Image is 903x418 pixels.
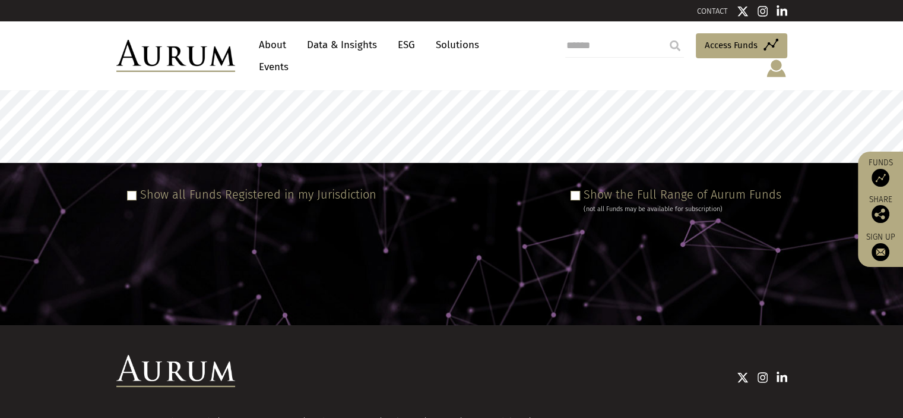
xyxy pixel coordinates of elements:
a: Data & Insights [301,34,383,56]
img: Linkedin icon [777,5,787,17]
a: Sign up [864,232,897,261]
input: Submit [663,34,687,58]
label: Show the Full Range of Aurum Funds [584,187,781,202]
label: Show all Funds Registered in my Jurisdiction [140,187,376,202]
img: Access Funds [872,169,889,187]
a: Events [253,56,289,78]
img: Aurum Logo [116,355,235,387]
div: (not all Funds may be available for subscription) [584,204,781,215]
img: Sign up to our newsletter [872,243,889,261]
a: Access Funds [696,33,787,58]
img: Share this post [872,205,889,223]
a: Funds [864,158,897,187]
img: Twitter icon [737,372,749,384]
span: Access Funds [705,38,758,52]
img: account-icon.svg [765,58,787,78]
img: Linkedin icon [777,372,787,384]
img: Instagram icon [758,372,768,384]
a: ESG [392,34,421,56]
img: Aurum [116,40,235,72]
a: CONTACT [697,7,728,15]
div: Share [864,196,897,223]
img: Twitter icon [737,5,749,17]
img: Instagram icon [758,5,768,17]
a: Solutions [430,34,485,56]
a: About [253,34,292,56]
